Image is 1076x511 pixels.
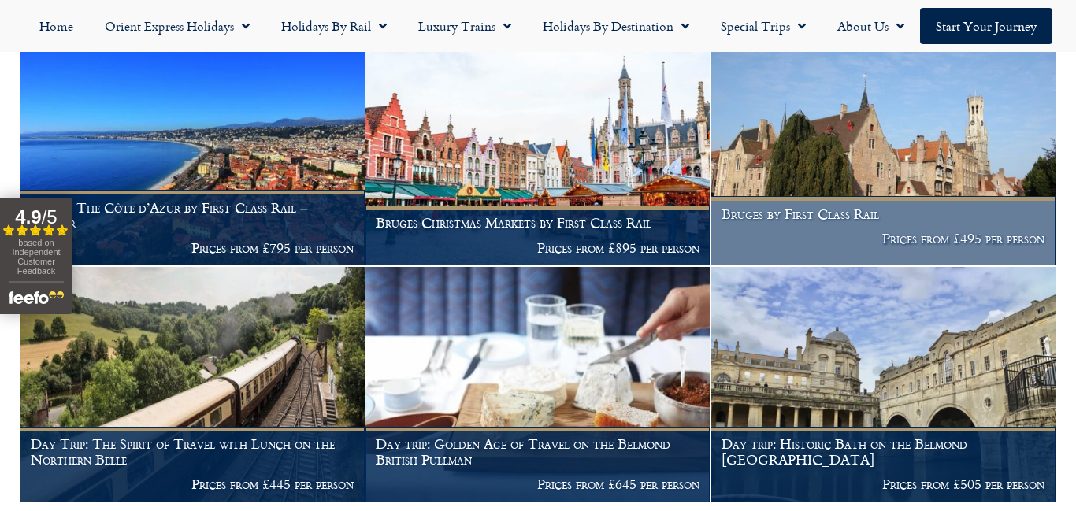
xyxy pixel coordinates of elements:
[20,31,365,267] a: Nice & The Côte d’Azur by First Class Rail – Winter Prices from £795 per person
[31,436,354,467] h1: Day Trip: The Spirit of Travel with Lunch on the Northern Belle
[722,436,1045,467] h1: Day trip: Historic Bath on the Belmond [GEOGRAPHIC_DATA]
[376,476,699,492] p: Prices from £645 per person
[31,476,354,492] p: Prices from £445 per person
[920,8,1052,44] a: Start your Journey
[376,436,699,467] h1: Day trip: Golden Age of Travel on the Belmond British Pullman
[365,31,711,267] a: Bruges Christmas Markets by First Class Rail Prices from £895 per person
[722,231,1045,246] p: Prices from £495 per person
[31,240,354,256] p: Prices from £795 per person
[376,215,699,231] h1: Bruges Christmas Markets by First Class Rail
[265,8,403,44] a: Holidays by Rail
[705,8,822,44] a: Special Trips
[822,8,920,44] a: About Us
[89,8,265,44] a: Orient Express Holidays
[722,476,1045,492] p: Prices from £505 per person
[24,8,89,44] a: Home
[527,8,705,44] a: Holidays by Destination
[20,267,365,503] a: Day Trip: The Spirit of Travel with Lunch on the Northern Belle Prices from £445 per person
[31,200,354,231] h1: Nice & The Côte d’Azur by First Class Rail – Winter
[8,8,1068,44] nav: Menu
[365,267,711,503] a: Day trip: Golden Age of Travel on the Belmond British Pullman Prices from £645 per person
[722,206,1045,222] h1: Bruges by First Class Rail
[403,8,527,44] a: Luxury Trains
[711,267,1056,503] a: Day trip: Historic Bath on the Belmond [GEOGRAPHIC_DATA] Prices from £505 per person
[376,240,699,256] p: Prices from £895 per person
[711,31,1056,267] a: Bruges by First Class Rail Prices from £495 per person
